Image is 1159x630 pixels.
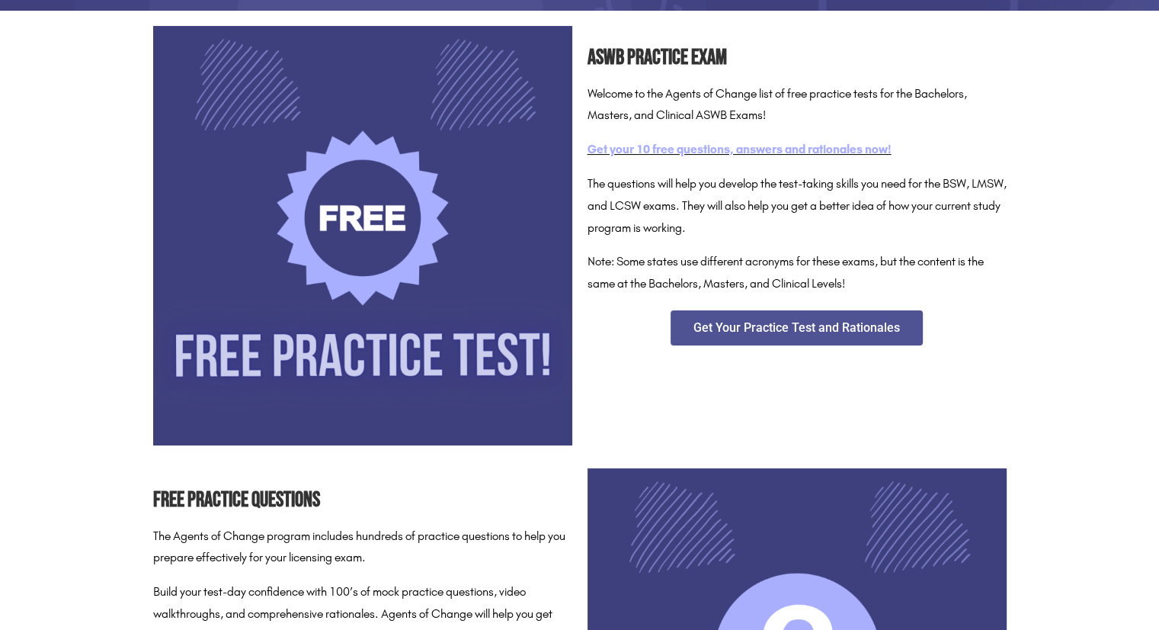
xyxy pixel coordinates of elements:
[588,251,1007,295] p: Note: Some states use different acronyms for these exams, but the content is the same at the Bach...
[671,310,923,346] a: Get Your Practice Test and Rationales
[153,526,572,570] p: The Agents of Change program includes hundreds of practice questions to help you prepare effectiv...
[588,41,1007,76] h2: ASWB Practice Exam
[588,173,1007,239] p: The questions will help you develop the test-taking skills you need for the BSW, LMSW, and LCSW e...
[588,83,1007,127] p: Welcome to the Agents of Change list of free practice tests for the Bachelors, Masters, and Clini...
[693,322,900,334] span: Get Your Practice Test and Rationales
[588,142,892,156] a: Get your 10 free questions, answers and rationales now!
[153,484,572,518] h2: Free Practice Questions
